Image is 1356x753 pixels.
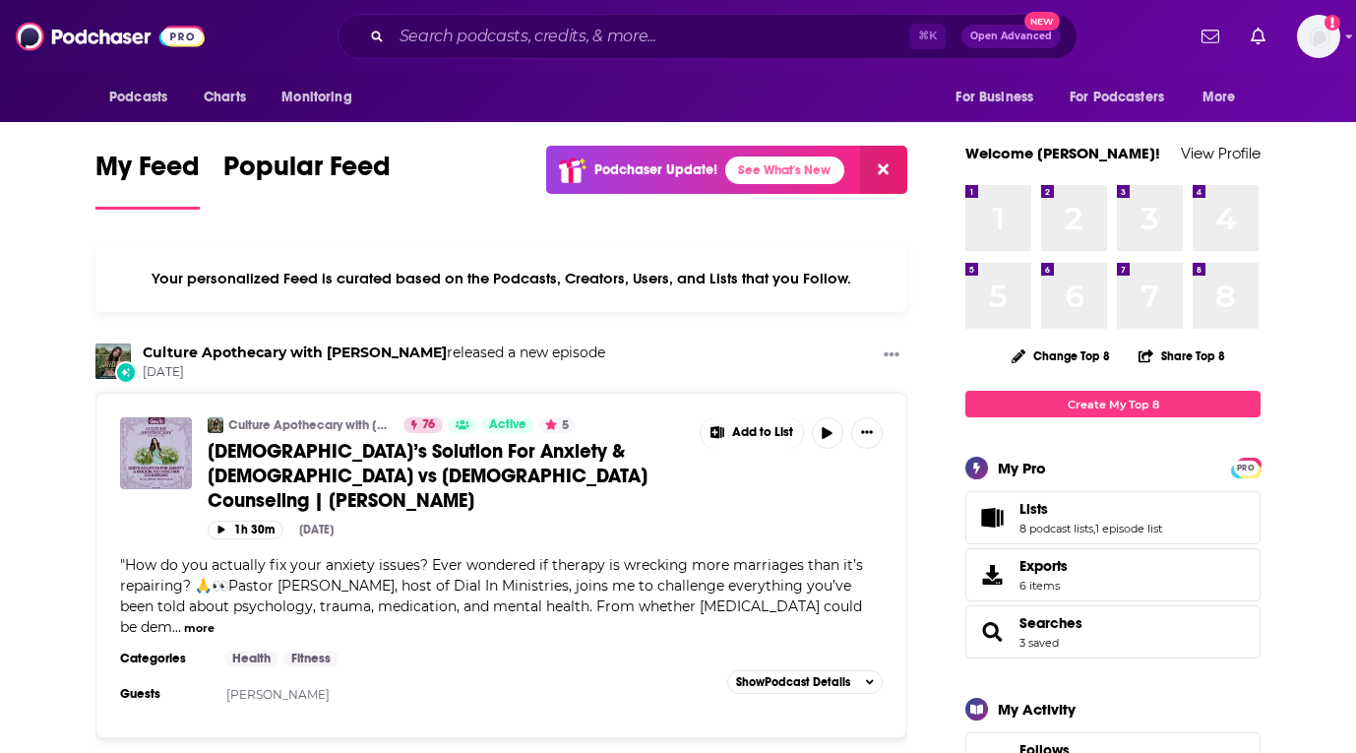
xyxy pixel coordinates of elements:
span: Lists [1019,500,1048,518]
a: Health [224,651,278,666]
div: My Pro [998,459,1046,477]
div: Search podcasts, credits, & more... [338,14,1078,59]
span: Logged in as SolComms [1297,15,1340,58]
button: more [184,620,215,637]
a: [DEMOGRAPHIC_DATA]’s Solution For Anxiety & [DEMOGRAPHIC_DATA] vs [DEMOGRAPHIC_DATA] Counseling |... [208,439,686,513]
span: [DATE] [143,364,605,381]
span: Exports [1019,557,1068,575]
span: Popular Feed [223,150,391,195]
button: open menu [268,79,377,116]
h3: Categories [120,651,209,666]
a: Exports [965,548,1261,601]
a: Searches [1019,614,1082,632]
svg: Add a profile image [1325,15,1340,31]
button: open menu [95,79,193,116]
a: Lists [972,504,1012,532]
a: Create My Top 8 [965,391,1261,417]
img: God’s Solution For Anxiety & Biblical vs Christian Counseling | Jonny Ardavanis [120,417,192,489]
input: Search podcasts, credits, & more... [392,21,909,52]
a: Searches [972,618,1012,646]
button: 5 [539,417,575,433]
span: My Feed [95,150,200,195]
button: open menu [1189,79,1261,116]
button: Show More Button [876,344,907,368]
span: , [1093,522,1095,535]
img: Culture Apothecary with Alex Clark [208,417,223,433]
span: Active [489,415,526,435]
span: How do you actually fix your anxiety issues? Ever wondered if therapy is wrecking more marriages ... [120,556,863,636]
a: Fitness [283,651,339,666]
a: [PERSON_NAME] [226,687,330,702]
span: ... [172,618,181,636]
button: Change Top 8 [1000,344,1122,368]
a: 3 saved [1019,636,1059,650]
button: 1h 30m [208,521,283,539]
span: 76 [422,415,435,435]
a: Popular Feed [223,150,391,210]
a: 8 podcast lists [1019,522,1093,535]
img: Culture Apothecary with Alex Clark [95,344,131,379]
p: Podchaser Update! [594,161,717,178]
a: Charts [191,79,258,116]
span: " [120,556,863,636]
a: PRO [1234,460,1258,474]
span: For Podcasters [1070,84,1164,111]
span: PRO [1234,461,1258,475]
a: Lists [1019,500,1162,518]
span: Monitoring [281,84,351,111]
h3: released a new episode [143,344,605,362]
a: Welcome [PERSON_NAME]! [965,144,1160,162]
span: [DEMOGRAPHIC_DATA]’s Solution For Anxiety & [DEMOGRAPHIC_DATA] vs [DEMOGRAPHIC_DATA] Counseling |... [208,439,647,513]
a: My Feed [95,150,200,210]
span: Show Podcast Details [736,675,850,689]
button: ShowPodcast Details [727,670,883,694]
span: Podcasts [109,84,167,111]
span: 6 items [1019,579,1068,593]
img: Podchaser - Follow, Share and Rate Podcasts [16,18,205,55]
span: Lists [965,491,1261,544]
div: Your personalized Feed is curated based on the Podcasts, Creators, Users, and Lists that you Follow. [95,245,907,312]
a: 76 [403,417,443,433]
button: Show profile menu [1297,15,1340,58]
span: Exports [972,561,1012,589]
span: Charts [204,84,246,111]
a: View Profile [1181,144,1261,162]
img: User Profile [1297,15,1340,58]
span: New [1024,12,1060,31]
span: Searches [965,605,1261,659]
a: Show notifications dropdown [1194,20,1227,53]
button: Show More Button [701,417,803,449]
div: [DATE] [299,523,334,536]
a: Show notifications dropdown [1243,20,1273,53]
span: ⌘ K [909,24,946,49]
button: open menu [1057,79,1193,116]
h3: Guests [120,686,209,702]
button: Share Top 8 [1138,337,1226,375]
span: Open Advanced [970,31,1052,41]
button: open menu [942,79,1058,116]
a: Culture Apothecary with Alex Clark [143,344,447,361]
a: 1 episode list [1095,522,1162,535]
a: See What's New [725,157,844,184]
button: Show More Button [851,417,883,449]
a: Active [481,417,534,433]
span: For Business [955,84,1033,111]
div: My Activity [998,700,1076,719]
button: Open AdvancedNew [961,25,1061,48]
div: New Episode [115,361,137,383]
span: Add to List [732,425,793,440]
a: Culture Apothecary with [PERSON_NAME] [228,417,391,433]
span: More [1202,84,1236,111]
